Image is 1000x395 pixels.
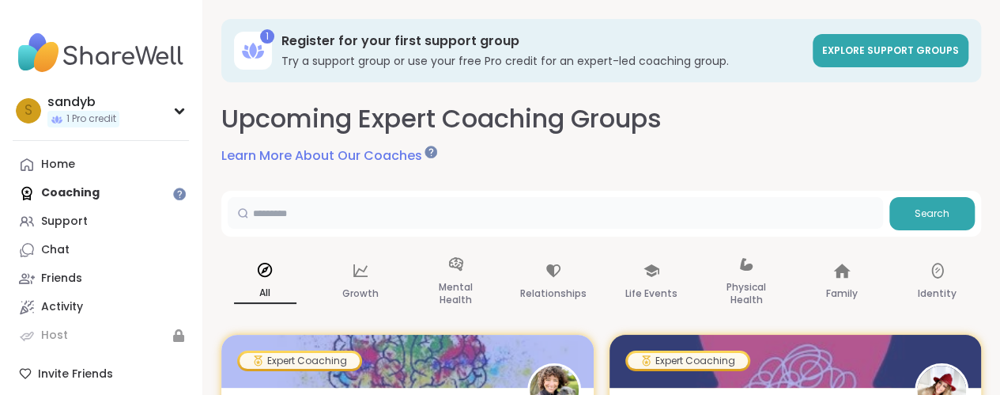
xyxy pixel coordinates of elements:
[13,321,189,350] a: Host
[625,284,677,303] p: Life Events
[813,34,968,67] a: Explore support groups
[13,207,189,236] a: Support
[41,242,70,258] div: Chat
[41,214,88,230] div: Support
[822,44,959,57] span: Explore support groups
[173,188,186,200] iframe: Spotlight
[13,264,189,293] a: Friends
[13,236,189,264] a: Chat
[915,207,949,221] span: Search
[889,197,975,230] button: Search
[221,146,435,165] a: Learn More About Our Coaches
[66,112,116,126] span: 1 Pro credit
[13,293,189,321] a: Activity
[234,283,296,304] p: All
[425,278,487,310] p: Mental Health
[41,328,68,344] div: Host
[342,284,379,303] p: Growth
[41,271,82,287] div: Friends
[520,284,587,303] p: Relationships
[25,101,32,121] span: s
[13,150,189,179] a: Home
[13,359,189,388] div: Invite Friends
[41,157,75,173] div: Home
[425,146,437,158] iframe: Spotlight
[918,284,957,303] p: Identity
[628,353,748,369] div: Expert Coaching
[715,278,778,310] p: Physical Health
[281,32,803,50] h3: Register for your first support group
[826,284,858,303] p: Family
[221,101,662,137] h2: Upcoming Expert Coaching Groups
[281,53,803,69] h3: Try a support group or use your free Pro credit for an expert-led coaching group.
[240,353,360,369] div: Expert Coaching
[260,29,274,44] div: 1
[47,93,119,111] div: sandyb
[41,299,83,315] div: Activity
[13,25,189,81] img: ShareWell Nav Logo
